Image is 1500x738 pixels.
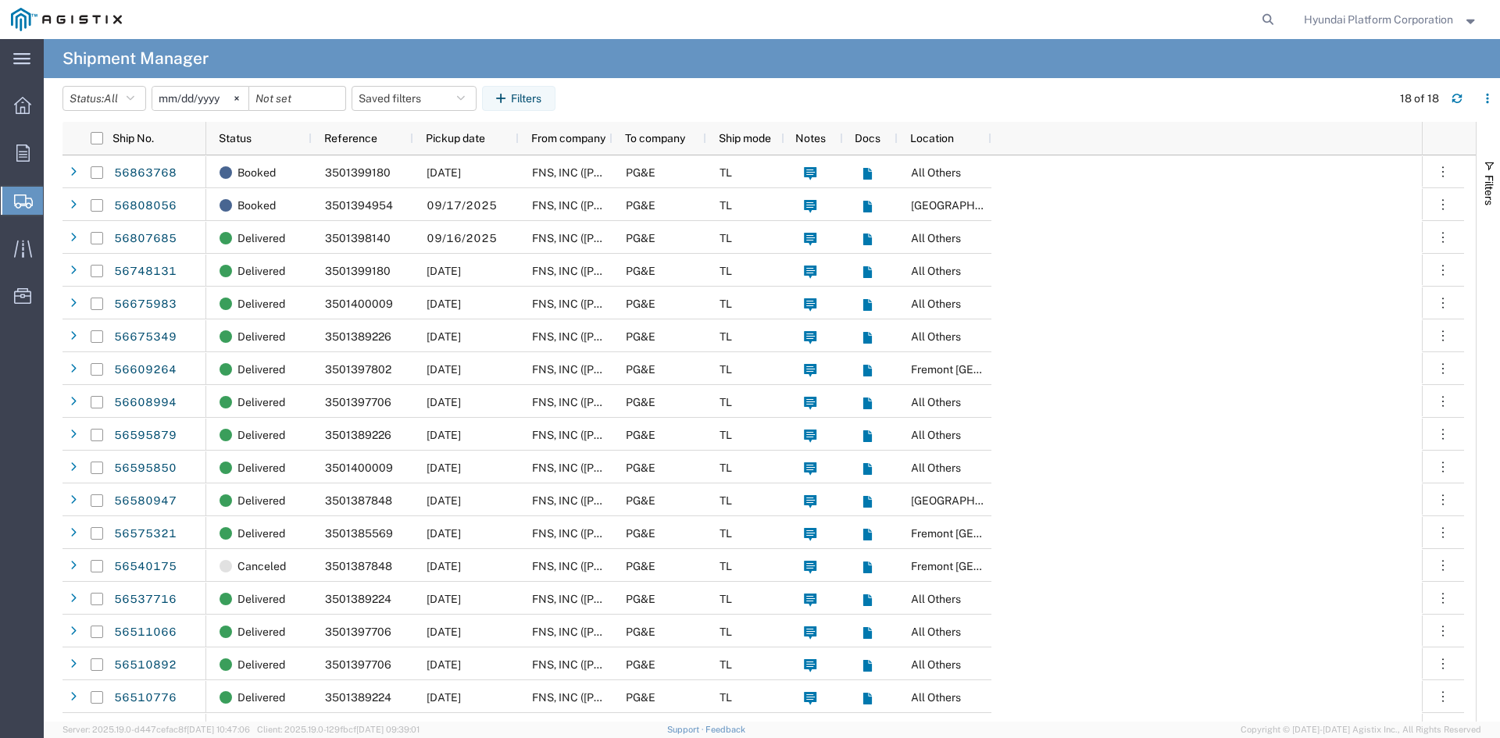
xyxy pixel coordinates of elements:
a: 56675983 [113,292,177,317]
span: PG&E [626,691,655,704]
span: Delivered [237,386,285,419]
span: Fremont DC [911,363,1067,376]
span: From company [531,132,605,144]
span: 3501399180 [325,166,391,179]
span: Client: 2025.19.0-129fbcf [257,725,420,734]
span: Copyright © [DATE]-[DATE] Agistix Inc., All Rights Reserved [1241,723,1481,736]
span: All Others [911,462,961,474]
span: 3501397706 [325,396,391,408]
span: Location [910,132,954,144]
span: FNS, INC (Harmon)(C/O Hyundai Corporation) [532,691,807,704]
span: TL [720,527,732,540]
span: 08/26/2025 [427,462,461,474]
span: TL [720,593,732,605]
span: PG&E [626,199,655,212]
span: PG&E [626,560,655,572]
span: Delivered [237,681,285,714]
span: 3501397706 [325,626,391,638]
span: FNS, INC (Harmon)(C/O Hyundai Corporation) [532,396,807,408]
a: 56580947 [113,489,177,514]
span: To company [625,132,685,144]
span: TL [720,232,732,244]
span: 3501394954 [325,199,393,212]
a: 56595850 [113,456,177,481]
span: 08/20/2025 [427,691,461,704]
a: 56540175 [113,554,177,579]
a: Feedback [705,725,745,734]
span: Delivered [237,419,285,451]
img: logo [11,8,122,31]
span: All Others [911,330,961,343]
span: 08/21/2025 [427,626,461,638]
span: 3501389224 [325,691,391,704]
span: 08/27/2025 [427,429,461,441]
span: All Others [911,265,961,277]
span: FNS, INC (Harmon)(C/O Hyundai Corporation) [532,265,807,277]
span: [DATE] 10:47:06 [187,725,250,734]
span: 08/21/2025 [427,593,461,605]
span: All Others [911,298,961,310]
span: TL [720,330,732,343]
span: Delivered [237,287,285,320]
span: All Others [911,691,961,704]
span: 3501385569 [325,527,393,540]
span: Fremont DC [911,527,1067,540]
span: FNS, INC (Harmon)(C/O Hyundai Corporation) [532,658,807,671]
a: 56595879 [113,423,177,448]
button: Filters [482,86,555,111]
span: 3501398140 [325,232,391,244]
span: PG&E [626,298,655,310]
span: Pickup date [426,132,485,144]
span: 3501389226 [325,429,391,441]
span: TL [720,396,732,408]
span: All Others [911,626,961,638]
button: Saved filters [352,86,477,111]
span: 09/10/2025 [427,265,461,277]
span: PG&E [626,527,655,540]
a: 56510892 [113,653,177,678]
span: Filters [1483,175,1495,205]
span: 09/17/2025 [427,199,497,212]
span: 3501389226 [325,330,391,343]
span: PG&E [626,658,655,671]
span: FNS, INC (Harmon)(C/O Hyundai Corporation) [532,494,807,507]
div: 18 of 18 [1400,91,1439,107]
a: 56510776 [113,686,177,711]
span: 08/25/2025 [427,560,461,572]
span: 3501389224 [325,593,391,605]
span: PG&E [626,429,655,441]
span: PG&E [626,330,655,343]
span: 08/28/2025 [427,363,461,376]
a: 56807685 [113,226,177,251]
span: Fresno DC [911,494,1023,507]
span: TL [720,298,732,310]
span: FNS, INC (Harmon)(C/O Hyundai Corporation) [532,232,807,244]
span: Delivered [237,648,285,681]
span: All Others [911,232,961,244]
span: Notes [795,132,826,144]
span: 09/16/2025 [427,232,497,244]
span: Booked [237,156,276,189]
span: PG&E [626,396,655,408]
span: Delivered [237,353,285,386]
input: Not set [152,87,248,110]
span: Fresno DC [911,199,1023,212]
a: 56808056 [113,194,177,219]
span: Ship mode [719,132,771,144]
span: FNS, INC (Harmon)(C/O Hyundai Corporation) [532,298,807,310]
span: Status [219,132,252,144]
span: TL [720,494,732,507]
span: All Others [911,593,961,605]
span: All Others [911,429,961,441]
span: FNS, INC (Harmon)(C/O Hyundai Corporation) [532,462,807,474]
span: Docs [855,132,880,144]
span: PG&E [626,462,655,474]
span: Reference [324,132,377,144]
a: 56608994 [113,390,177,415]
span: FNS, INC (Harmon)(C/O Hyundai Corporation) [532,199,807,212]
span: TL [720,626,732,638]
a: 56537716 [113,587,177,612]
span: FNS, INC (Harmon)(C/O Hyundai Corporation) [532,330,807,343]
span: 09/22/2025 [427,166,461,179]
span: Server: 2025.19.0-d447cefac8f [62,725,250,734]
